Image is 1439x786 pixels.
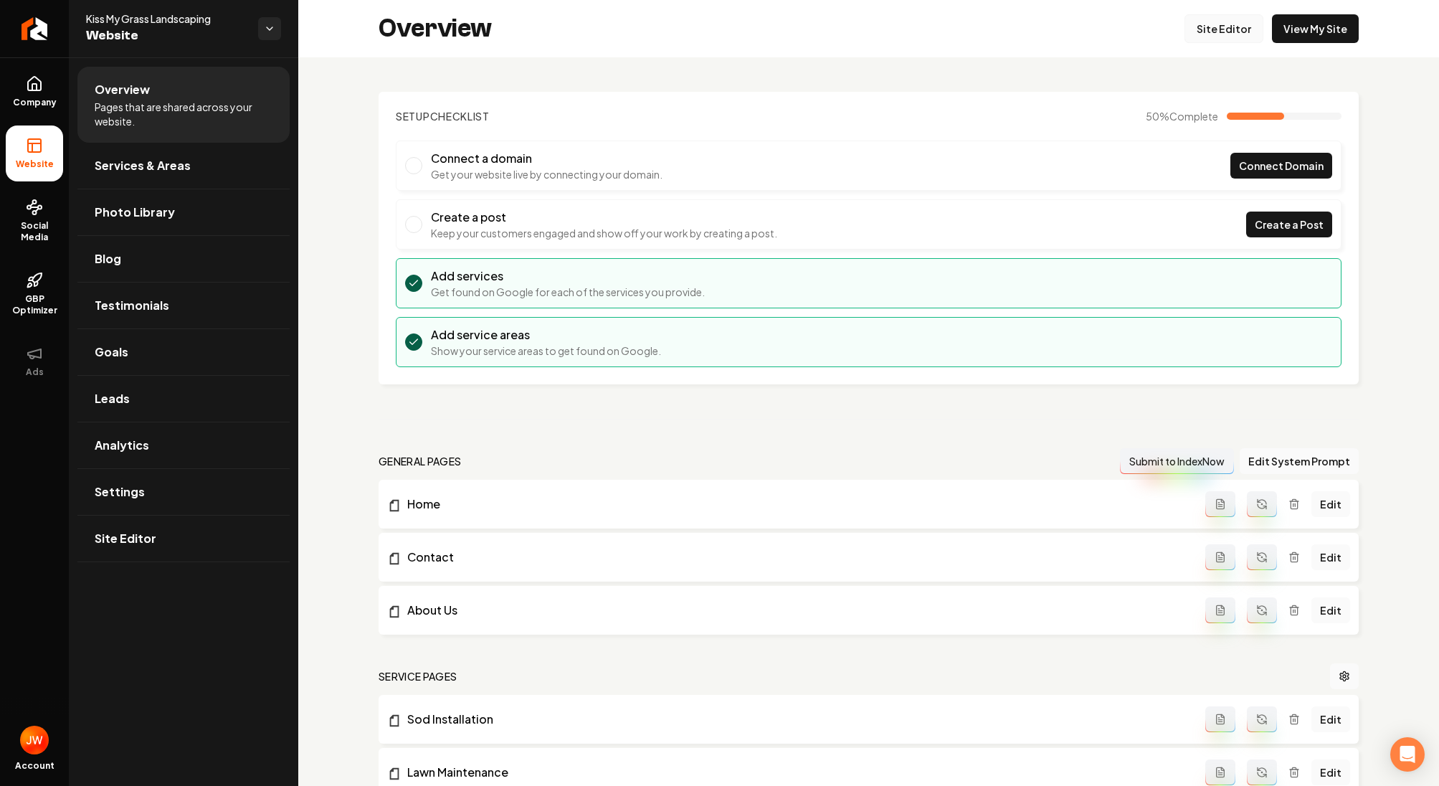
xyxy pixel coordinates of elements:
[1240,448,1359,474] button: Edit System Prompt
[20,726,49,754] img: John Williams
[20,726,49,754] button: Open user button
[1120,448,1234,474] button: Submit to IndexNow
[1311,597,1350,623] a: Edit
[6,64,63,120] a: Company
[15,760,54,772] span: Account
[379,454,462,468] h2: general pages
[95,100,272,128] span: Pages that are shared across your website.
[1230,153,1332,179] a: Connect Domain
[77,143,290,189] a: Services & Areas
[1205,597,1235,623] button: Add admin page prompt
[431,167,662,181] p: Get your website live by connecting your domain.
[95,81,150,98] span: Overview
[379,669,457,683] h2: Service Pages
[6,333,63,389] button: Ads
[431,267,705,285] h3: Add services
[6,220,63,243] span: Social Media
[431,326,661,344] h3: Add service areas
[1205,544,1235,570] button: Add admin page prompt
[77,329,290,375] a: Goals
[77,422,290,468] a: Analytics
[1205,759,1235,785] button: Add admin page prompt
[1272,14,1359,43] a: View My Site
[1239,158,1324,174] span: Connect Domain
[387,602,1205,619] a: About Us
[1255,217,1324,232] span: Create a Post
[379,14,492,43] h2: Overview
[95,204,175,221] span: Photo Library
[77,469,290,515] a: Settings
[1390,737,1425,772] div: Open Intercom Messenger
[1311,544,1350,570] a: Edit
[77,189,290,235] a: Photo Library
[95,157,191,174] span: Services & Areas
[1311,759,1350,785] a: Edit
[86,26,247,46] span: Website
[86,11,247,26] span: Kiss My Grass Landscaping
[1146,109,1218,123] span: 50 %
[95,250,121,267] span: Blog
[95,390,130,407] span: Leads
[431,150,662,167] h3: Connect a domain
[77,376,290,422] a: Leads
[20,366,49,378] span: Ads
[387,496,1205,513] a: Home
[1169,110,1218,123] span: Complete
[431,209,777,226] h3: Create a post
[387,711,1205,728] a: Sod Installation
[95,530,156,547] span: Site Editor
[1184,14,1263,43] a: Site Editor
[77,236,290,282] a: Blog
[1205,706,1235,732] button: Add admin page prompt
[6,293,63,316] span: GBP Optimizer
[431,285,705,299] p: Get found on Google for each of the services you provide.
[1311,491,1350,517] a: Edit
[95,297,169,314] span: Testimonials
[6,260,63,328] a: GBP Optimizer
[387,549,1205,566] a: Contact
[95,437,149,454] span: Analytics
[387,764,1205,781] a: Lawn Maintenance
[431,226,777,240] p: Keep your customers engaged and show off your work by creating a post.
[77,283,290,328] a: Testimonials
[95,483,145,501] span: Settings
[396,109,490,123] h2: Checklist
[7,97,62,108] span: Company
[95,344,128,361] span: Goals
[431,344,661,358] p: Show your service areas to get found on Google.
[1246,212,1332,237] a: Create a Post
[10,158,60,170] span: Website
[1311,706,1350,732] a: Edit
[6,187,63,255] a: Social Media
[22,17,48,40] img: Rebolt Logo
[77,516,290,562] a: Site Editor
[1205,491,1235,517] button: Add admin page prompt
[396,110,430,123] span: Setup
